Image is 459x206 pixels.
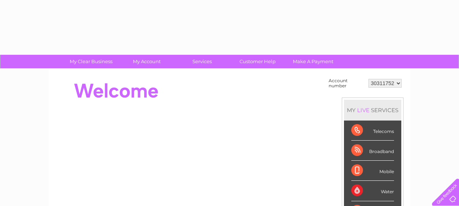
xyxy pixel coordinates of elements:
[283,55,343,68] a: Make A Payment
[227,55,288,68] a: Customer Help
[344,100,401,121] div: MY SERVICES
[327,76,367,90] td: Account number
[172,55,232,68] a: Services
[356,107,371,114] div: LIVE
[351,141,394,161] div: Broadband
[351,161,394,181] div: Mobile
[61,55,121,68] a: My Clear Business
[116,55,177,68] a: My Account
[351,181,394,201] div: Water
[351,121,394,141] div: Telecoms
